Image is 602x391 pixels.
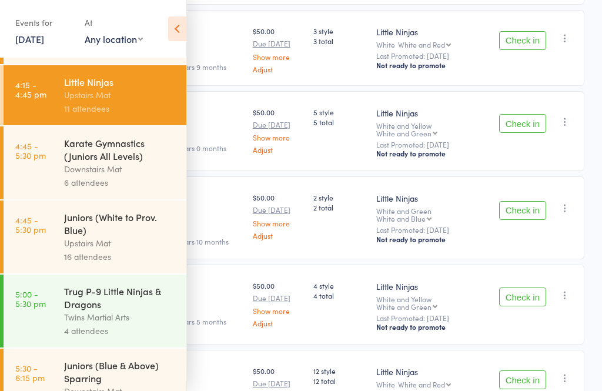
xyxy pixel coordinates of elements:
[376,295,490,310] div: White and Yellow
[376,52,490,60] small: Last Promoted: [DATE]
[64,324,176,337] div: 4 attendees
[253,121,305,129] small: Due [DATE]
[15,32,44,45] a: [DATE]
[253,379,305,387] small: Due [DATE]
[64,285,176,310] div: Trug P-9 Little Ninjas & Dragons
[253,206,305,214] small: Due [DATE]
[376,366,490,377] div: Little Ninjas
[376,122,490,137] div: White and Yellow
[499,114,546,133] button: Check in
[253,232,305,239] a: Adjust
[313,107,367,117] span: 5 style
[313,366,367,376] span: 12 style
[376,129,432,137] div: White and Green
[253,307,305,315] a: Show more
[15,363,45,382] time: 5:30 - 6:15 pm
[499,201,546,220] button: Check in
[15,141,46,160] time: 4:45 - 5:30 pm
[64,250,176,263] div: 16 attendees
[64,310,176,324] div: Twins Martial Arts
[313,202,367,212] span: 2 total
[15,289,46,308] time: 5:00 - 5:30 pm
[313,117,367,127] span: 5 total
[253,53,305,61] a: Show more
[85,13,143,32] div: At
[313,290,367,300] span: 4 total
[376,303,432,310] div: White and Green
[15,215,46,234] time: 4:45 - 5:30 pm
[64,136,176,162] div: Karate Gymnastics (Juniors All Levels)
[376,149,490,158] div: Not ready to promote
[253,146,305,153] a: Adjust
[376,314,490,322] small: Last Promoted: [DATE]
[4,275,186,347] a: 5:00 -5:30 pmTrug P-9 Little Ninjas & DragonsTwins Martial Arts4 attendees
[85,32,143,45] div: Any location
[398,41,445,48] div: White and Red
[253,280,305,327] div: $50.00
[15,13,73,32] div: Events for
[253,133,305,141] a: Show more
[376,141,490,149] small: Last Promoted: [DATE]
[376,235,490,244] div: Not ready to promote
[313,376,367,386] span: 12 total
[376,215,426,222] div: White and Blue
[499,31,546,50] button: Check in
[376,61,490,70] div: Not ready to promote
[64,210,176,236] div: Juniors (White to Prov. Blue)
[313,26,367,36] span: 3 style
[376,26,490,38] div: Little Ninjas
[64,102,176,115] div: 11 attendees
[15,80,46,99] time: 4:15 - 4:45 pm
[376,380,490,388] div: White
[376,192,490,204] div: Little Ninjas
[64,88,176,102] div: Upstairs Mat
[64,162,176,176] div: Downstairs Mat
[253,26,305,72] div: $50.00
[376,207,490,222] div: White and Green
[313,36,367,46] span: 3 total
[499,370,546,389] button: Check in
[499,288,546,306] button: Check in
[376,107,490,119] div: Little Ninjas
[376,322,490,332] div: Not ready to promote
[4,200,186,273] a: 4:45 -5:30 pmJuniors (White to Prov. Blue)Upstairs Mat16 attendees
[313,280,367,290] span: 4 style
[253,192,305,239] div: $50.00
[64,75,176,88] div: Little Ninjas
[253,107,305,153] div: $50.00
[253,219,305,227] a: Show more
[64,359,176,385] div: Juniors (Blue & Above) Sparring
[376,226,490,234] small: Last Promoted: [DATE]
[64,236,176,250] div: Upstairs Mat
[376,41,490,48] div: White
[313,192,367,202] span: 2 style
[253,65,305,73] a: Adjust
[253,319,305,327] a: Adjust
[253,294,305,302] small: Due [DATE]
[64,176,176,189] div: 6 attendees
[398,380,445,388] div: White and Red
[376,280,490,292] div: Little Ninjas
[4,126,186,199] a: 4:45 -5:30 pmKarate Gymnastics (Juniors All Levels)Downstairs Mat6 attendees
[4,65,186,125] a: 4:15 -4:45 pmLittle NinjasUpstairs Mat11 attendees
[253,39,305,48] small: Due [DATE]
